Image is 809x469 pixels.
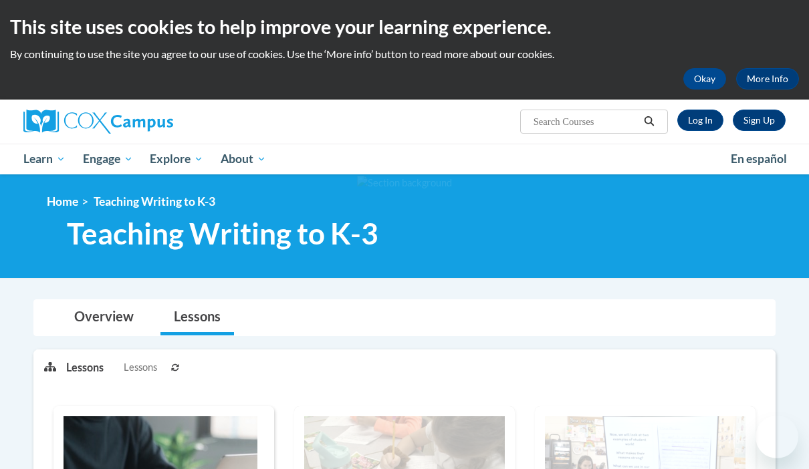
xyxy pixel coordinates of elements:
[23,110,264,134] a: Cox Campus
[212,144,275,174] a: About
[150,151,203,167] span: Explore
[23,110,173,134] img: Cox Campus
[61,300,147,335] a: Overview
[141,144,212,174] a: Explore
[74,144,142,174] a: Engage
[722,145,796,173] a: En español
[47,194,78,208] a: Home
[15,144,74,174] a: Learn
[23,151,66,167] span: Learn
[13,144,796,174] div: Main menu
[83,151,133,167] span: Engage
[124,360,157,375] span: Lessons
[160,300,234,335] a: Lessons
[731,152,787,166] span: En español
[677,110,723,131] a: Log In
[66,360,104,375] p: Lessons
[94,194,215,208] span: Teaching Writing to K-3
[532,114,639,130] input: Search Courses
[10,47,799,61] p: By continuing to use the site you agree to our use of cookies. Use the ‘More info’ button to read...
[639,114,659,130] button: Search
[733,110,786,131] a: Register
[756,416,798,458] iframe: Button to launch messaging window
[10,13,799,40] h2: This site uses cookies to help improve your learning experience.
[357,176,452,190] img: Section background
[67,216,378,251] span: Teaching Writing to K-3
[221,151,266,167] span: About
[683,68,726,90] button: Okay
[736,68,799,90] a: More Info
